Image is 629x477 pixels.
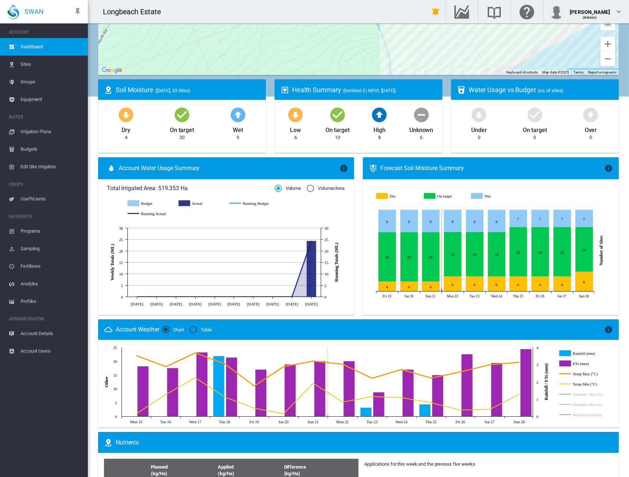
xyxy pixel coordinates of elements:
[553,227,571,277] g: On target Sep 27, 2025 20
[100,65,124,75] a: Open this area in Google Maps (opens a new window)
[459,370,462,373] circle: Temp Max (°C) Sep 26, 2025 16.1
[314,361,325,416] g: ETo (mm) Sep 21, 2025 3.2
[117,106,135,123] md-icon: icon-arrow-down-bold-circle
[155,295,158,298] circle: Running Actual Jul 27 0
[200,351,203,354] circle: ETo (mm) Sep 17, 2025 3.7
[116,85,260,94] div: Soil Moisture
[488,277,505,292] g: Dry Sep 24, 2025 6
[599,236,604,265] tspan: Number of Sites
[371,395,373,398] circle: Temp Min (°C) Sep 23, 2025 7.2
[179,134,185,141] div: 20
[444,210,461,232] g: Wet Sep 22, 2025 9
[324,260,328,265] tspan: 15
[294,134,297,141] div: 6
[171,367,174,369] circle: ETo (mm) Sep 16, 2025 2.8
[162,326,184,333] md-radio-button: Chart
[130,419,143,424] tspan: Mon 15
[559,360,608,367] g: ETo (mm)
[213,295,216,298] circle: Running Actual Aug 17 0
[189,419,202,424] tspan: Wed 17
[25,7,44,16] span: SWAN
[107,184,275,192] span: Total Irrigated Area: 519.353 Ha
[383,294,391,298] tspan: Fri 19
[575,227,593,272] g: On target Sep 28, 2025 18
[462,354,473,416] g: ETo (mm) Sep 26, 2025 3.6
[110,244,115,281] tspan: Weekly Totals (ML)
[21,258,82,275] span: Fertilisers
[431,7,440,16] md-icon: icon-bell-ring
[573,70,584,74] a: Terms
[600,52,615,66] button: Zoom out
[377,391,380,394] circle: ETo (mm) Sep 23, 2025 1.4
[107,164,116,173] md-icon: icon-water
[104,86,113,94] md-icon: icon-map-marker-radius
[536,363,539,367] tspan: 3
[113,387,117,391] tspan: 10
[113,373,117,378] tspan: 15
[376,193,418,199] g: Dry
[324,283,327,288] tspan: 5
[536,345,539,350] tspan: 4
[336,419,349,424] tspan: Mon 22
[488,363,491,366] circle: Temp Max (°C) Sep 27, 2025 18.7
[538,88,564,93] span: (no. of sites)
[275,185,301,192] md-radio-button: Volume
[160,419,171,424] tspan: Tue 16
[526,106,544,123] md-icon: icon-checkbox-marked-circle
[531,277,549,292] g: Dry Sep 26, 2025 6
[469,294,479,298] tspan: Tue 23
[290,123,301,134] div: Low
[488,232,505,277] g: On target Sep 24, 2025 18
[544,364,549,401] tspan: Rainfall / ETo (mm)
[425,419,437,424] tspan: Thu 25
[164,393,167,396] circle: Temp Min (°C) Sep 16, 2025 8
[73,7,82,16] md-icon: icon-pin
[103,7,167,17] div: Longbeach Estate
[229,106,247,123] md-icon: icon-arrow-up-bold-circle
[119,249,123,253] tspan: 20
[167,368,178,416] g: ETo (mm) Sep 16, 2025 2.8
[115,401,118,405] tspan: 5
[249,419,259,424] tspan: Fri 19
[378,210,396,232] g: Wet Sep 19, 2025 9
[518,361,521,364] circle: Temp Max (°C) Sep 28, 2025 19.6
[518,7,536,16] md-icon: Click here for help
[21,293,82,310] span: Profiles
[559,371,608,377] g: Temp Max (°C)
[371,377,373,380] circle: Temp Max (°C) Sep 23, 2025 13.8
[424,193,466,199] g: On target
[506,70,538,75] button: Keyboard shortcuts
[287,106,304,123] md-icon: icon-arrow-down-bold-circle
[324,272,328,276] tspan: 10
[373,123,386,134] div: High
[589,134,592,141] div: 0
[271,295,274,298] circle: Running Actual Sep 7 0
[404,294,413,298] tspan: Sat 20
[428,4,443,19] button: icon-bell-ring
[518,393,521,395] circle: Temp Min (°C) Sep 28, 2025 8.1
[305,301,318,306] tspan: [DATE]
[197,352,208,416] g: ETo (mm) Sep 17, 2025 3.7
[119,237,123,242] tspan: 25
[420,134,423,141] div: 6
[325,123,350,134] div: On target
[471,123,487,134] div: Under
[232,295,235,298] circle: Running Actual Aug 24 0
[495,361,498,364] circle: ETo (mm) Sep 27, 2025 3.1
[361,407,372,416] g: Rainfall (mm) Sep 23, 2025 0.5
[219,419,230,424] tspan: Thu 18
[208,301,221,306] tspan: [DATE]
[369,164,377,173] md-icon: icon-thermometer-lines
[536,414,539,419] tspan: 0
[583,15,597,19] span: (Admin)
[9,26,82,38] span: ACCOUNT
[523,123,547,134] div: On target
[227,301,240,306] tspan: [DATE]
[104,325,113,334] md-icon: icon-weather-cloudy
[509,210,527,227] g: Wet Sep 25, 2025 7
[286,301,298,306] tspan: [DATE]
[459,409,462,412] circle: Temp Min (°C) Sep 26, 2025 2.3
[233,123,243,134] div: Wet
[335,134,340,141] div: 13
[579,294,589,298] tspan: Sun 28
